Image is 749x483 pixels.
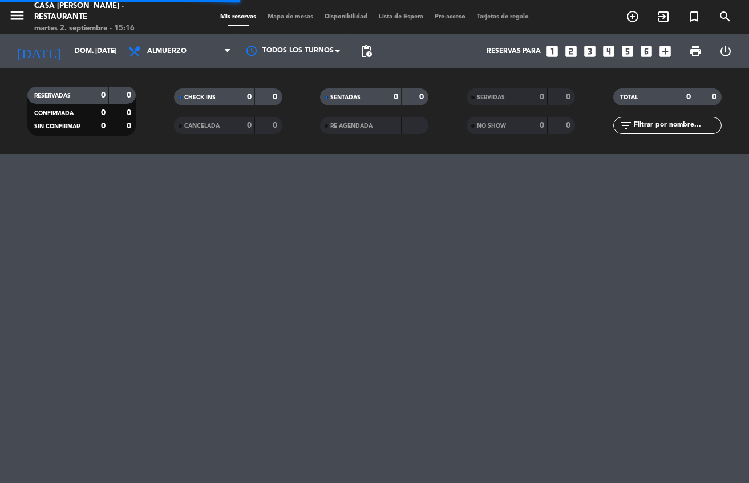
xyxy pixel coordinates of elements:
strong: 0 [127,91,133,99]
div: LOG OUT [711,34,740,68]
i: [DATE] [9,39,69,64]
i: looks_3 [582,44,597,59]
i: search [718,10,732,23]
i: filter_list [619,119,633,132]
span: CONFIRMADA [34,111,74,116]
i: looks_5 [620,44,635,59]
span: RESERVADAS [34,93,71,99]
strong: 0 [686,93,691,101]
i: exit_to_app [657,10,670,23]
span: SENTADAS [330,95,361,100]
strong: 0 [247,93,252,101]
i: looks_4 [601,44,616,59]
span: TOTAL [620,95,638,100]
i: arrow_drop_down [106,44,120,58]
div: martes 2. septiembre - 15:16 [34,23,179,34]
i: menu [9,7,26,24]
i: looks_two [564,44,578,59]
strong: 0 [101,122,106,130]
span: Pre-acceso [429,14,471,20]
strong: 0 [540,121,544,129]
strong: 0 [273,121,280,129]
span: print [689,44,702,58]
span: CHECK INS [184,95,216,100]
span: RE AGENDADA [330,123,373,129]
span: CANCELADA [184,123,220,129]
span: SERVIDAS [477,95,505,100]
span: Reservas para [487,47,541,55]
strong: 0 [247,121,252,129]
i: add_box [658,44,673,59]
span: Almuerzo [147,47,187,55]
span: pending_actions [359,44,373,58]
strong: 0 [101,109,106,117]
button: menu [9,7,26,28]
strong: 0 [566,93,573,101]
strong: 0 [540,93,544,101]
span: Lista de Espera [373,14,429,20]
strong: 0 [127,122,133,130]
i: add_circle_outline [626,10,639,23]
strong: 0 [394,93,398,101]
strong: 0 [127,109,133,117]
span: Tarjetas de regalo [471,14,535,20]
span: Disponibilidad [319,14,373,20]
strong: 0 [712,93,719,101]
i: power_settings_new [719,44,732,58]
i: turned_in_not [687,10,701,23]
i: looks_one [545,44,560,59]
strong: 0 [273,93,280,101]
i: looks_6 [639,44,654,59]
span: NO SHOW [477,123,506,129]
input: Filtrar por nombre... [633,119,721,132]
span: SIN CONFIRMAR [34,124,80,129]
strong: 0 [419,93,426,101]
span: Mis reservas [214,14,262,20]
div: Casa [PERSON_NAME] - Restaurante [34,1,179,23]
strong: 0 [566,121,573,129]
span: Mapa de mesas [262,14,319,20]
strong: 0 [101,91,106,99]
